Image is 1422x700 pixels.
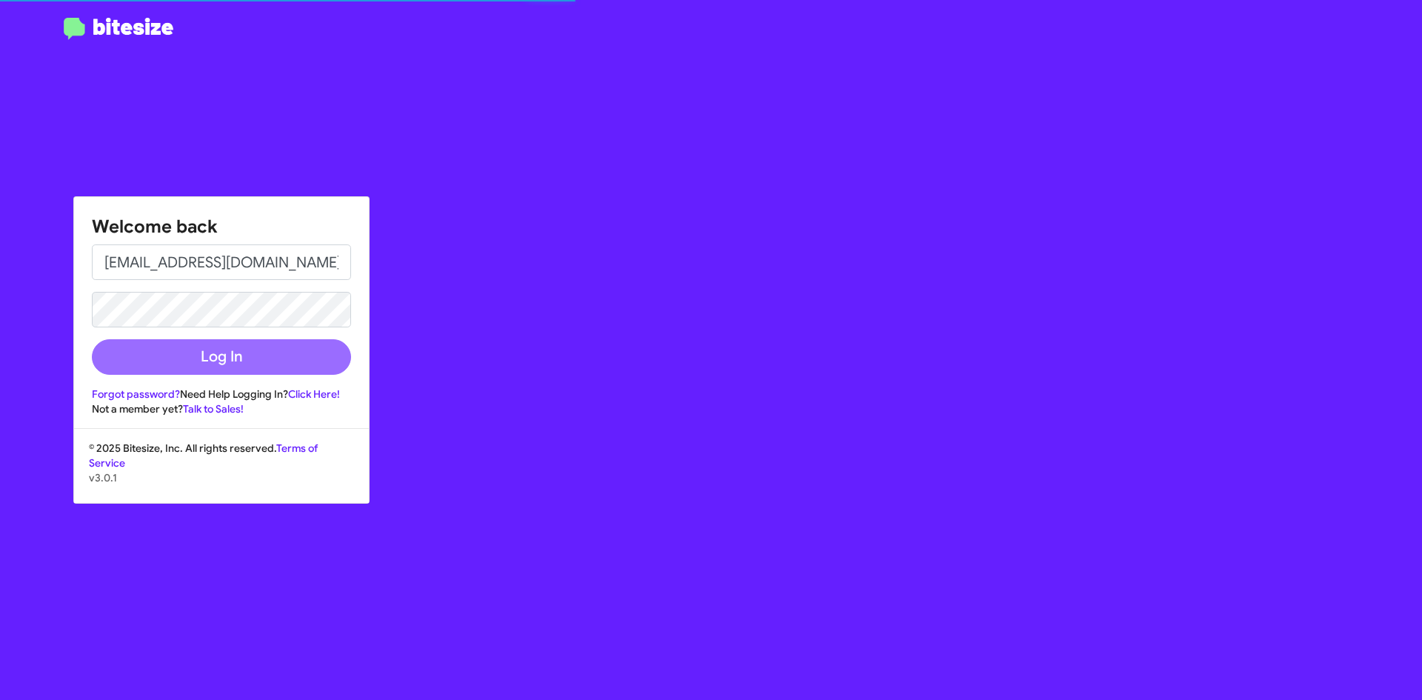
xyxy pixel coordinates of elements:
a: Click Here! [288,387,340,401]
p: v3.0.1 [89,470,354,485]
div: © 2025 Bitesize, Inc. All rights reserved. [74,441,369,503]
button: Log In [92,339,351,375]
h1: Welcome back [92,215,351,239]
div: Not a member yet? [92,401,351,416]
input: Email address [92,244,351,280]
a: Forgot password? [92,387,180,401]
a: Talk to Sales! [183,402,244,416]
div: Need Help Logging In? [92,387,351,401]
